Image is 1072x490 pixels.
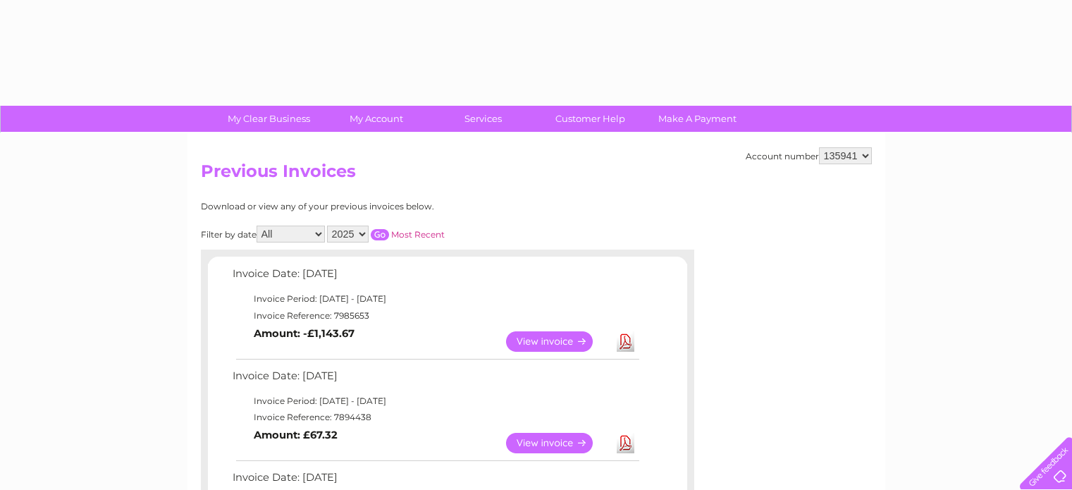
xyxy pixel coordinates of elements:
[506,433,610,453] a: View
[229,367,641,393] td: Invoice Date: [DATE]
[211,106,327,132] a: My Clear Business
[201,202,571,212] div: Download or view any of your previous invoices below.
[229,393,641,410] td: Invoice Period: [DATE] - [DATE]
[318,106,434,132] a: My Account
[506,331,610,352] a: View
[617,433,634,453] a: Download
[617,331,634,352] a: Download
[229,409,641,426] td: Invoice Reference: 7894438
[746,147,872,164] div: Account number
[254,327,355,340] b: Amount: -£1,143.67
[425,106,541,132] a: Services
[201,161,872,188] h2: Previous Invoices
[229,290,641,307] td: Invoice Period: [DATE] - [DATE]
[229,264,641,290] td: Invoice Date: [DATE]
[639,106,756,132] a: Make A Payment
[229,307,641,324] td: Invoice Reference: 7985653
[254,429,338,441] b: Amount: £67.32
[201,226,571,243] div: Filter by date
[391,229,445,240] a: Most Recent
[532,106,648,132] a: Customer Help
